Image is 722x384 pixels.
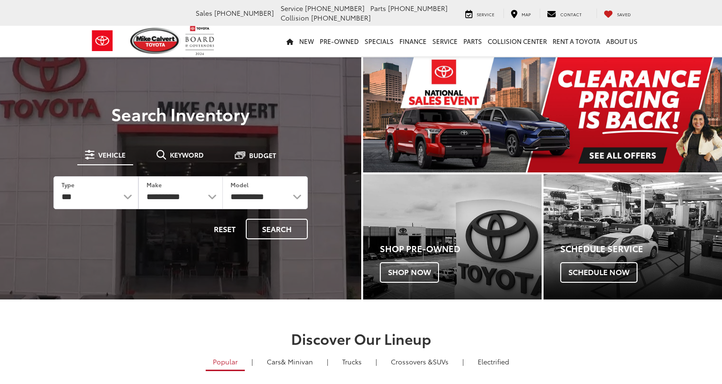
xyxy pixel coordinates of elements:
label: Type [62,181,74,189]
span: Shop Now [380,262,439,282]
h4: Shop Pre-Owned [380,244,542,254]
a: Schedule Service Schedule Now [544,174,722,299]
a: Finance [397,26,429,56]
a: New [296,26,317,56]
label: Make [146,181,162,189]
h2: Discover Our Lineup [25,331,698,346]
a: Specials [362,26,397,56]
span: [PHONE_NUMBER] [305,3,365,13]
li: | [324,357,331,366]
h3: Search Inventory [40,104,321,123]
li: | [460,357,466,366]
span: Sales [196,8,212,18]
div: Toyota [363,174,542,299]
h4: Schedule Service [560,244,722,254]
a: Parts [460,26,485,56]
a: My Saved Vehicles [596,9,638,18]
a: Service [429,26,460,56]
span: Service [281,3,303,13]
li: | [249,357,255,366]
a: Contact [540,9,589,18]
span: Contact [560,11,582,17]
button: Search [246,219,308,239]
li: | [373,357,379,366]
span: [PHONE_NUMBER] [388,3,448,13]
a: Trucks [335,353,369,370]
span: & Minivan [281,357,313,366]
a: Home [283,26,296,56]
a: Collision Center [485,26,550,56]
div: Toyota [544,174,722,299]
span: Collision [281,13,309,22]
a: Map [503,9,538,18]
a: SUVs [384,353,456,370]
img: Mike Calvert Toyota [130,28,181,54]
span: [PHONE_NUMBER] [311,13,371,22]
a: About Us [603,26,640,56]
span: Budget [249,152,276,159]
img: Toyota [84,25,120,56]
label: Model [230,181,249,189]
a: Pre-Owned [317,26,362,56]
span: Parts [370,3,386,13]
span: Map [522,11,531,17]
a: Rent a Toyota [550,26,603,56]
a: Electrified [471,353,516,370]
span: Service [477,11,494,17]
span: Schedule Now [560,262,638,282]
span: Saved [617,11,631,17]
span: Keyword [170,151,204,158]
a: Popular [206,353,245,371]
span: Crossovers & [391,357,433,366]
a: Service [458,9,502,18]
span: Vehicle [98,151,126,158]
a: Cars [260,353,320,370]
button: Reset [206,219,244,239]
span: [PHONE_NUMBER] [214,8,274,18]
a: Shop Pre-Owned Shop Now [363,174,542,299]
